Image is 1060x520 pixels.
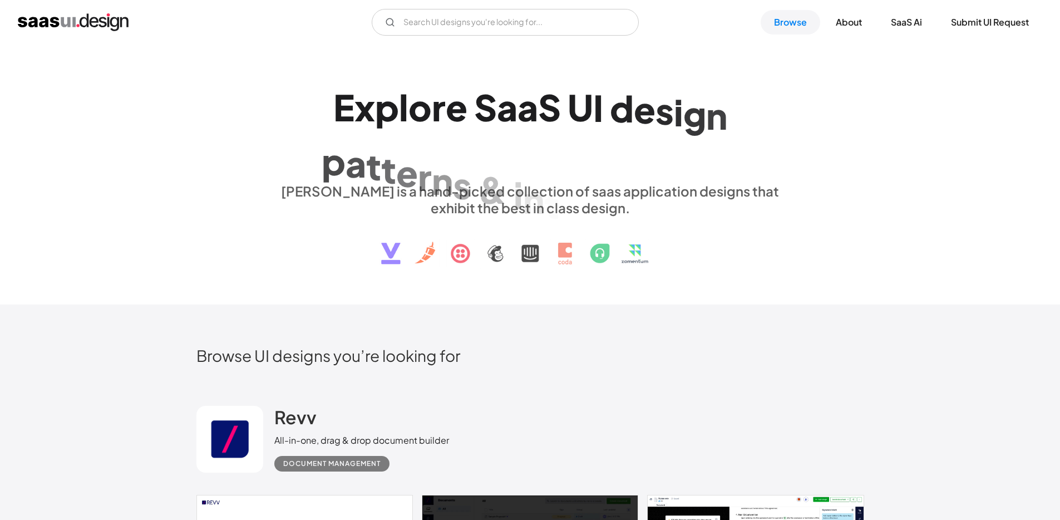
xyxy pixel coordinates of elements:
[196,346,864,365] h2: Browse UI designs you’re looking for
[517,86,538,129] div: a
[396,151,418,194] div: e
[322,140,346,183] div: p
[274,406,317,434] a: Revv
[683,92,706,135] div: g
[346,142,366,185] div: a
[822,10,875,35] a: About
[446,86,467,129] div: e
[761,10,820,35] a: Browse
[706,95,727,138] div: n
[333,86,354,129] div: E
[418,155,432,198] div: r
[610,87,634,130] div: d
[381,148,396,191] div: t
[497,86,517,129] div: a
[523,178,544,221] div: n
[514,173,523,216] div: i
[938,10,1042,35] a: Submit UI Request
[593,86,603,129] div: I
[399,86,408,129] div: l
[478,168,507,211] div: &
[544,183,559,226] div: t
[362,216,699,274] img: text, icon, saas logo
[877,10,935,35] a: SaaS Ai
[453,164,471,207] div: s
[366,145,381,188] div: t
[274,86,786,171] h1: Explore SaaS UI design patterns & interactions.
[375,86,399,129] div: p
[274,183,786,216] div: [PERSON_NAME] is a hand-picked collection of saas application designs that exhibit the best in cl...
[372,9,639,36] input: Search UI designs you're looking for...
[274,406,317,428] h2: Revv
[538,86,561,129] div: S
[408,86,432,129] div: o
[634,88,655,131] div: e
[18,13,129,31] a: home
[372,9,639,36] form: Email Form
[432,86,446,129] div: r
[568,86,593,129] div: U
[274,434,449,447] div: All-in-one, drag & drop document builder
[283,457,381,470] div: Document Management
[354,86,375,129] div: x
[674,91,683,134] div: i
[655,89,674,132] div: s
[432,159,453,202] div: n
[474,86,497,129] div: S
